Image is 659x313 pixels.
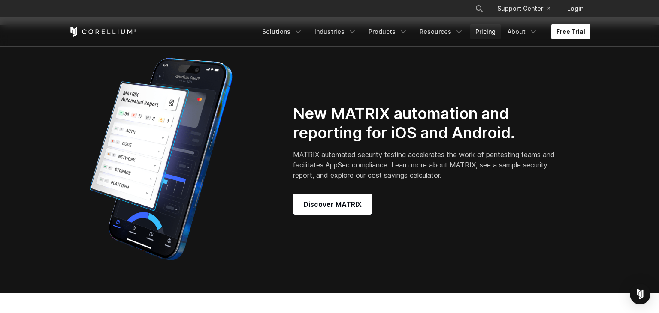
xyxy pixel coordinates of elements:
div: Navigation Menu [465,1,590,16]
a: Login [560,1,590,16]
div: Open Intercom Messenger [630,284,650,304]
h2: New MATRIX automation and reporting for iOS and Android. [293,104,558,143]
a: Discover MATRIX [293,194,372,215]
a: Industries [309,24,362,39]
a: Support Center [490,1,557,16]
img: Corellium_MATRIX_Hero_1_1x [69,52,253,266]
a: Corellium Home [69,27,137,37]
div: Navigation Menu [257,24,590,39]
a: About [502,24,543,39]
p: MATRIX automated security testing accelerates the work of pentesting teams and facilitates AppSec... [293,149,558,180]
span: Discover MATRIX [303,199,362,209]
a: Free Trial [551,24,590,39]
a: Pricing [470,24,501,39]
a: Resources [414,24,469,39]
a: Solutions [257,24,308,39]
a: Products [363,24,413,39]
button: Search [472,1,487,16]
